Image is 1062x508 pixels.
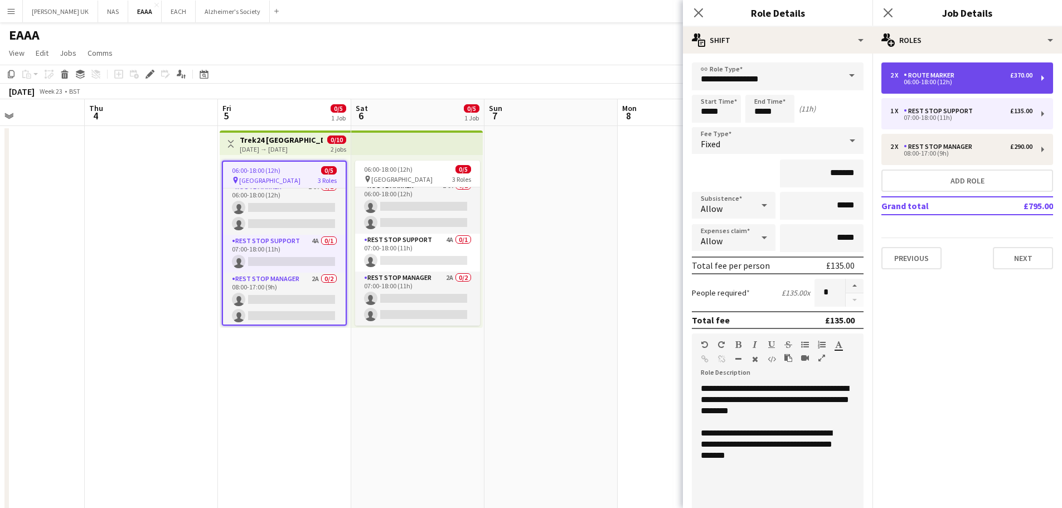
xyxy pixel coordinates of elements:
span: Sun [489,103,502,113]
span: 0/5 [455,165,471,173]
label: People required [692,288,750,298]
h3: Role Details [683,6,872,20]
div: £135.00 [825,315,855,326]
div: (11h) [799,104,816,114]
span: Sat [356,103,368,113]
button: Previous [881,247,942,269]
span: Allow [701,203,722,214]
span: 4 [88,109,103,122]
button: Bold [734,340,742,349]
div: £135.00 x [782,288,810,298]
app-job-card: 06:00-18:00 (12h)0/5 [GEOGRAPHIC_DATA]3 RolesRoute Marker14A0/206:00-18:00 (12h) Rest Stop Suppor... [355,161,480,326]
span: 06:00-18:00 (12h) [364,165,413,173]
button: Italic [751,340,759,349]
span: 06:00-18:00 (12h) [232,166,280,175]
span: Allow [701,235,722,246]
div: Route Marker [904,71,959,79]
button: Ordered List [818,340,826,349]
app-card-role: Rest Stop Manager2A0/208:00-17:00 (9h) [223,273,346,327]
div: £290.00 [1010,143,1032,151]
app-card-role: Rest Stop Support4A0/107:00-18:00 (11h) [223,235,346,273]
a: Edit [31,46,53,60]
button: Clear Formatting [751,355,759,364]
span: [GEOGRAPHIC_DATA] [239,176,300,185]
app-job-card: 06:00-18:00 (12h)0/5 [GEOGRAPHIC_DATA]3 RolesRoute Marker14A0/206:00-18:00 (12h) Rest Stop Suppor... [222,161,347,326]
span: 0/10 [327,136,346,144]
div: 08:00-17:00 (9h) [890,151,1032,156]
div: Shift [683,27,872,54]
button: NAS [98,1,128,22]
button: Add role [881,170,1053,192]
span: Thu [89,103,103,113]
div: 07:00-18:00 (11h) [890,115,1032,120]
div: Rest Stop Manager [904,143,977,151]
button: Undo [701,340,709,349]
div: £135.00 [826,260,855,271]
div: Rest Stop Support [904,107,977,115]
div: Roles [872,27,1062,54]
button: Text Color [835,340,842,349]
span: Jobs [60,48,76,58]
span: 0/5 [321,166,337,175]
app-card-role: Rest Stop Support4A0/107:00-18:00 (11h) [355,234,480,272]
button: [PERSON_NAME] UK [23,1,98,22]
span: 0/5 [464,104,479,113]
button: Next [993,247,1053,269]
span: Fixed [701,138,720,149]
button: Horizontal Line [734,355,742,364]
app-card-role: Route Marker14A0/206:00-18:00 (12h) [355,180,480,234]
button: EAAA [128,1,162,22]
span: 7 [487,109,502,122]
button: EACH [162,1,196,22]
div: Total fee per person [692,260,770,271]
div: 1 x [890,107,904,115]
app-card-role: Rest Stop Manager2A0/207:00-18:00 (11h) [355,272,480,326]
span: Mon [622,103,637,113]
button: Increase [846,279,864,293]
button: HTML Code [768,355,775,364]
span: 5 [221,109,231,122]
div: 1 Job [464,114,479,122]
div: [DATE] [9,86,35,97]
div: £135.00 [1010,107,1032,115]
span: 0/5 [331,104,346,113]
td: Grand total [881,197,987,215]
span: Week 23 [37,87,65,95]
button: Fullscreen [818,354,826,362]
td: £795.00 [987,197,1053,215]
h3: Trek24 [GEOGRAPHIC_DATA] [240,135,323,145]
button: Unordered List [801,340,809,349]
div: 2 jobs [331,144,346,153]
button: Alzheimer's Society [196,1,270,22]
div: £370.00 [1010,71,1032,79]
div: 06:00-18:00 (12h) [890,79,1032,85]
span: Edit [36,48,49,58]
a: Jobs [55,46,81,60]
h1: EAAA [9,27,40,43]
button: Paste as plain text [784,354,792,362]
span: 3 Roles [318,176,337,185]
div: Total fee [692,315,730,326]
button: Underline [768,340,775,349]
div: 1 Job [331,114,346,122]
span: [GEOGRAPHIC_DATA] [371,175,433,183]
button: Redo [717,340,725,349]
a: View [4,46,29,60]
span: 6 [354,109,368,122]
span: Comms [88,48,113,58]
span: Fri [222,103,231,113]
span: View [9,48,25,58]
div: BST [69,87,80,95]
div: 2 x [890,71,904,79]
button: Insert video [801,354,809,362]
app-card-role: Route Marker14A0/206:00-18:00 (12h) [223,181,346,235]
div: [DATE] → [DATE] [240,145,323,153]
a: Comms [83,46,117,60]
button: Strikethrough [784,340,792,349]
h3: Job Details [872,6,1062,20]
span: 3 Roles [452,175,471,183]
div: 2 x [890,143,904,151]
span: 8 [620,109,637,122]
